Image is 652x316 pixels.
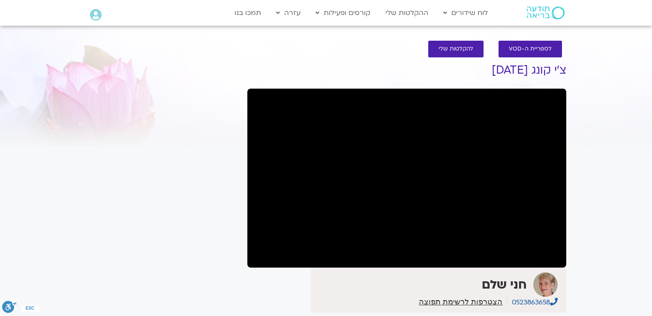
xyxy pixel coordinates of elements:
[381,5,433,21] a: ההקלטות שלי
[509,46,552,52] span: לספריית ה-VOD
[439,46,473,52] span: להקלטות שלי
[527,6,565,19] img: תודעה בריאה
[230,5,265,21] a: תמכו בנו
[499,41,562,57] a: לספריית ה-VOD
[439,5,492,21] a: לוח שידורים
[533,272,558,297] img: חני שלם
[247,64,566,77] h1: צ’י קונג [DATE]
[311,5,375,21] a: קורסים ופעילות
[512,298,558,307] a: 0523863658
[482,277,527,293] strong: חני שלם
[272,5,305,21] a: עזרה
[428,41,484,57] a: להקלטות שלי
[419,298,502,306] a: הצטרפות לרשימת תפוצה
